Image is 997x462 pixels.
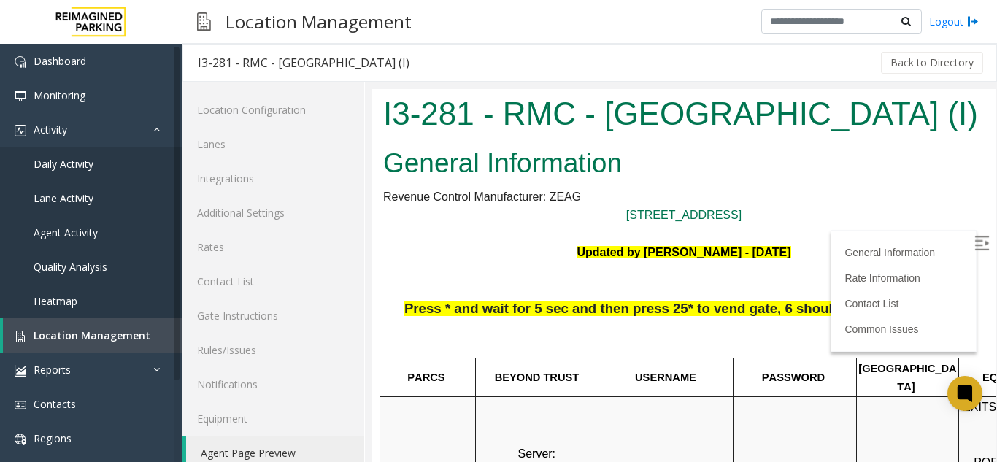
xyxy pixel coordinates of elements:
span: PARCS [35,282,72,294]
a: Rate Information [472,183,548,195]
img: 'icon' [15,365,26,377]
span: POF Machines: [601,367,682,380]
a: Contact List [182,264,364,299]
a: Logout [929,14,979,29]
a: Contact List [472,209,526,220]
span: Agent Activity [34,226,98,239]
h2: General Information [11,55,612,93]
img: 'icon' [15,56,26,68]
span: Lane Activity [34,191,93,205]
a: Additional Settings [182,196,364,230]
span: Heatmap [34,294,77,308]
button: Back to Directory [881,52,983,74]
font: Updated by [PERSON_NAME] - [DATE] [204,157,418,169]
img: Open/Close Sidebar Menu [602,147,617,161]
a: Common Issues [472,234,546,246]
img: logout [967,14,979,29]
span: EXITS: Credit Cards Only [590,312,699,343]
span: Regions [34,431,72,445]
span: Location Management [34,328,150,342]
span: USERNAME [263,282,324,294]
a: Rules/Issues [182,333,364,367]
span: Dashboard [34,54,86,68]
a: Integrations [182,161,364,196]
img: 'icon' [15,331,26,342]
span: EQUIPMENT [610,282,674,294]
a: Gate Instructions [182,299,364,333]
img: 'icon' [15,91,26,102]
h1: I3-281 - RMC - [GEOGRAPHIC_DATA] (I) [11,2,612,47]
img: 'icon' [15,125,26,136]
span: Revenue Control Manufacturer: ZEAG [11,101,209,114]
img: pageIcon [197,4,211,39]
span: Monitoring [34,88,85,102]
span: ZEAG [38,386,70,399]
span: Quality Analysis [34,260,107,274]
a: Location Configuration [182,93,364,127]
img: 'icon' [15,399,26,411]
a: Lanes [182,127,364,161]
span: BEYOND TRUST [123,282,207,294]
a: Location Management [3,318,182,353]
div: I3-281 - RMC - [GEOGRAPHIC_DATA] (I) [198,53,409,72]
span: Server: [145,358,183,371]
span: Press * and wait for 5 sec and then press 25* to vend gate, 6 should also work to vend [32,212,588,227]
span: Reports [34,363,71,377]
h3: Location Management [218,4,419,39]
a: Rates [182,230,364,264]
span: Contacts [34,397,76,411]
span: PASSWORD [390,282,453,294]
span: Activity [34,123,67,136]
a: General Information [472,158,563,169]
img: 'icon' [15,434,26,445]
a: Equipment [182,401,364,436]
a: Notifications [182,367,364,401]
span: IMP003-0281-ZMS-MRV-WS1 [115,377,218,408]
span: Daily Activity [34,157,93,171]
a: [STREET_ADDRESS] [254,120,369,132]
span: [GEOGRAPHIC_DATA] [486,274,584,304]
